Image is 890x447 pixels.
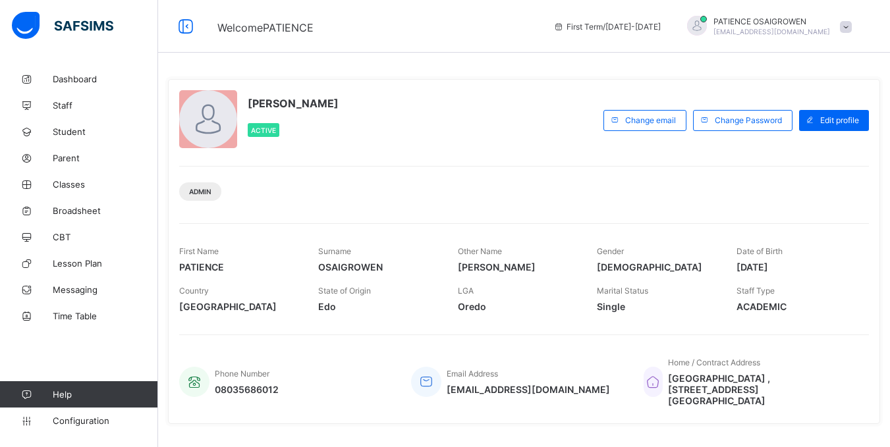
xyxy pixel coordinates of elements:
[447,384,610,395] span: [EMAIL_ADDRESS][DOMAIN_NAME]
[53,153,158,163] span: Parent
[179,261,298,273] span: PATIENCE
[53,232,158,242] span: CBT
[737,286,775,296] span: Staff Type
[53,100,158,111] span: Staff
[318,246,351,256] span: Surname
[318,286,371,296] span: State of Origin
[713,28,830,36] span: [EMAIL_ADDRESS][DOMAIN_NAME]
[251,126,276,134] span: Active
[668,357,760,367] span: Home / Contract Address
[53,74,158,84] span: Dashboard
[597,286,648,296] span: Marital Status
[53,258,158,269] span: Lesson Plan
[318,301,437,312] span: Edo
[458,286,474,296] span: LGA
[447,369,498,379] span: Email Address
[179,246,219,256] span: First Name
[215,369,269,379] span: Phone Number
[53,389,157,400] span: Help
[668,373,856,406] span: [GEOGRAPHIC_DATA] , [STREET_ADDRESS][GEOGRAPHIC_DATA]
[597,261,716,273] span: [DEMOGRAPHIC_DATA]
[189,188,211,196] span: Admin
[53,284,158,295] span: Messaging
[597,301,716,312] span: Single
[625,115,676,125] span: Change email
[53,415,157,426] span: Configuration
[179,301,298,312] span: [GEOGRAPHIC_DATA]
[217,21,314,34] span: Welcome PATIENCE
[215,384,279,395] span: 08035686012
[248,97,339,110] span: [PERSON_NAME]
[715,115,782,125] span: Change Password
[553,22,661,32] span: session/term information
[12,12,113,39] img: safsims
[737,261,856,273] span: [DATE]
[737,246,783,256] span: Date of Birth
[737,301,856,312] span: ACADEMIC
[458,246,502,256] span: Other Name
[53,205,158,216] span: Broadsheet
[597,246,624,256] span: Gender
[674,16,858,38] div: PATIENCEOSAIGROWEN
[179,286,209,296] span: Country
[318,261,437,273] span: OSAIGROWEN
[53,126,158,137] span: Student
[820,115,859,125] span: Edit profile
[458,261,577,273] span: [PERSON_NAME]
[713,16,830,26] span: PATIENCE OSAIGROWEN
[53,179,158,190] span: Classes
[458,301,577,312] span: Oredo
[53,311,158,321] span: Time Table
